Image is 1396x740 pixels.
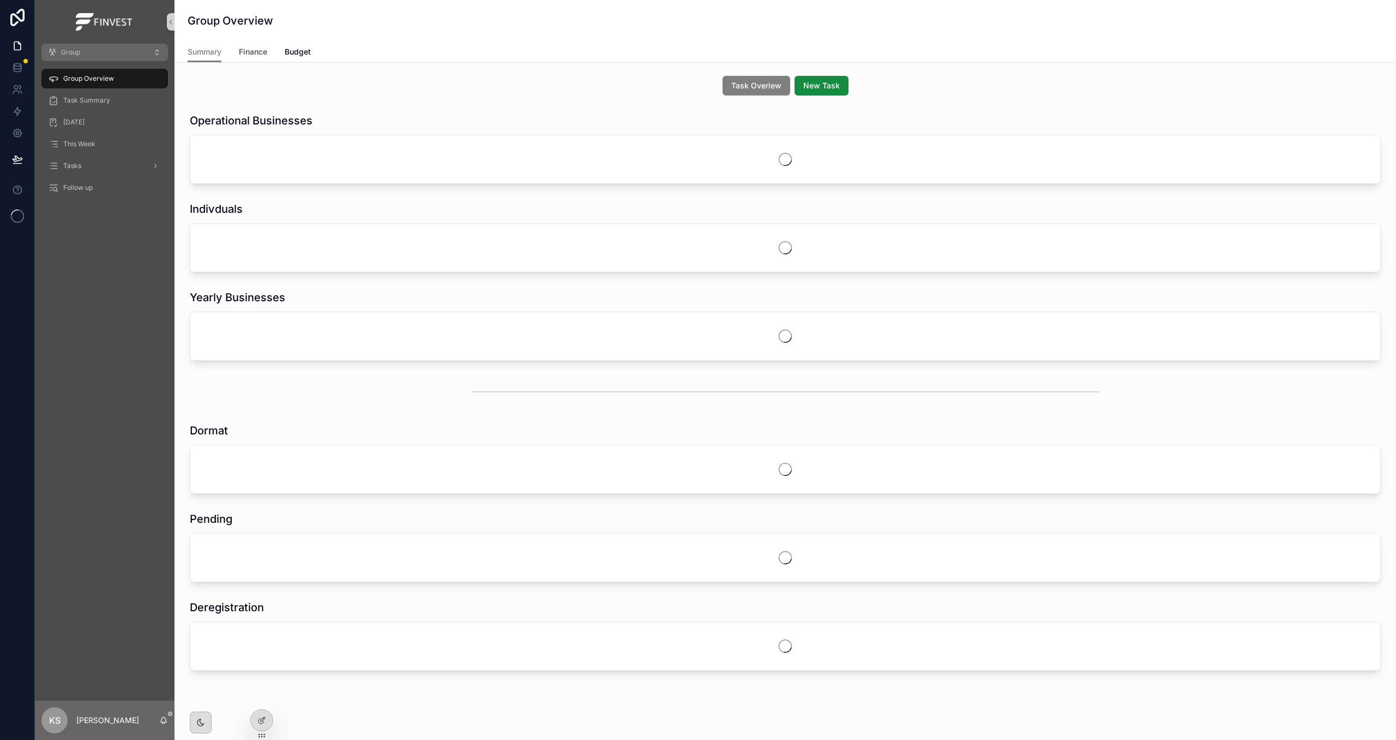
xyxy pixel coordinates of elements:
p: [PERSON_NAME] [76,715,139,726]
h1: Group Overview [188,13,273,28]
a: This Week [41,134,168,154]
h1: Dormat [190,423,228,438]
span: Task Summary [63,96,110,105]
h1: Yearly Businesses [190,290,285,305]
span: Follow up [63,183,93,192]
button: Group [41,44,168,61]
a: Follow up [41,178,168,198]
span: KS [49,714,61,727]
h1: Indivduals [190,201,243,217]
a: [DATE] [41,112,168,132]
span: Budget [285,46,311,57]
a: Summary [188,42,221,63]
h1: Pending [190,511,232,527]
a: Task Summary [41,91,168,110]
span: Task Overiew [731,80,781,91]
a: Tasks [41,156,168,176]
img: App logo [76,13,134,31]
span: Group Overview [63,74,114,83]
div: scrollable content [35,61,174,212]
a: Finance [239,42,267,64]
span: Tasks [63,162,81,170]
a: Budget [285,42,311,64]
h1: Operational Businesses [190,113,312,128]
h1: Deregistration [190,600,264,615]
span: [DATE] [63,118,85,127]
span: New Task [803,80,840,91]
button: Task Overiew [723,76,790,96]
button: New Task [795,76,849,96]
span: This Week [63,140,95,148]
span: Summary [188,46,221,57]
span: Finance [239,46,267,57]
span: Group [61,48,80,57]
a: Group Overview [41,69,168,88]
